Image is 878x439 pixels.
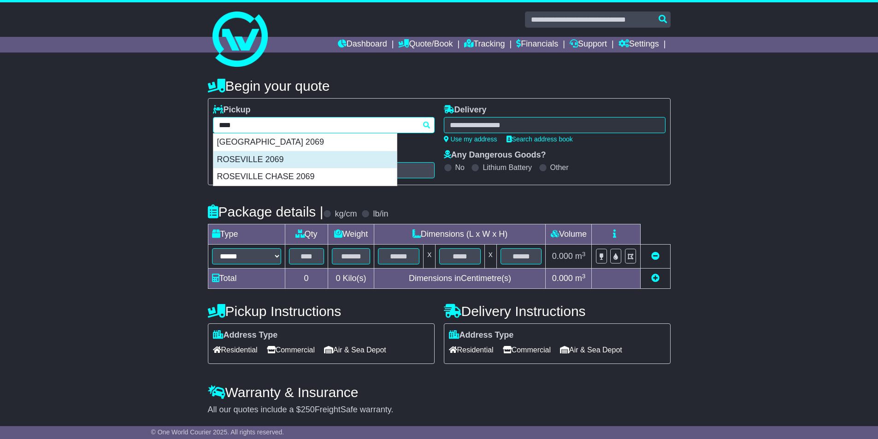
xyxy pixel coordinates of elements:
[328,269,374,289] td: Kilo(s)
[550,163,569,172] label: Other
[373,209,388,219] label: lb/in
[213,105,251,115] label: Pickup
[484,245,496,269] td: x
[213,134,397,151] div: [GEOGRAPHIC_DATA] 2069
[546,224,592,245] td: Volume
[324,343,386,357] span: Air & Sea Depot
[285,224,328,245] td: Qty
[151,428,284,436] span: © One World Courier 2025. All rights reserved.
[464,37,505,53] a: Tracking
[301,405,315,414] span: 250
[449,343,494,357] span: Residential
[503,343,551,357] span: Commercial
[582,251,586,258] sup: 3
[651,252,660,261] a: Remove this item
[560,343,622,357] span: Air & Sea Depot
[374,224,546,245] td: Dimensions (L x W x H)
[444,135,497,143] a: Use my address
[208,385,671,400] h4: Warranty & Insurance
[336,274,340,283] span: 0
[213,117,435,133] typeahead: Please provide city
[444,150,546,160] label: Any Dangerous Goods?
[374,269,546,289] td: Dimensions in Centimetre(s)
[507,135,573,143] a: Search address book
[208,304,435,319] h4: Pickup Instructions
[338,37,387,53] a: Dashboard
[213,151,397,169] div: ROSEVILLE 2069
[213,168,397,186] div: ROSEVILLE CHASE 2069
[552,274,573,283] span: 0.000
[444,304,671,319] h4: Delivery Instructions
[213,330,278,340] label: Address Type
[285,269,328,289] td: 0
[444,105,487,115] label: Delivery
[213,343,258,357] span: Residential
[208,224,285,245] td: Type
[267,343,315,357] span: Commercial
[570,37,607,53] a: Support
[335,209,357,219] label: kg/cm
[208,405,671,415] div: All our quotes include a $ FreightSafe warranty.
[516,37,558,53] a: Financials
[449,330,514,340] label: Address Type
[619,37,659,53] a: Settings
[208,269,285,289] td: Total
[651,274,660,283] a: Add new item
[208,204,324,219] h4: Package details |
[328,224,374,245] td: Weight
[552,252,573,261] span: 0.000
[208,78,671,94] h4: Begin your quote
[398,37,453,53] a: Quote/Book
[424,245,436,269] td: x
[483,163,532,172] label: Lithium Battery
[575,274,586,283] span: m
[575,252,586,261] span: m
[582,273,586,280] sup: 3
[455,163,465,172] label: No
